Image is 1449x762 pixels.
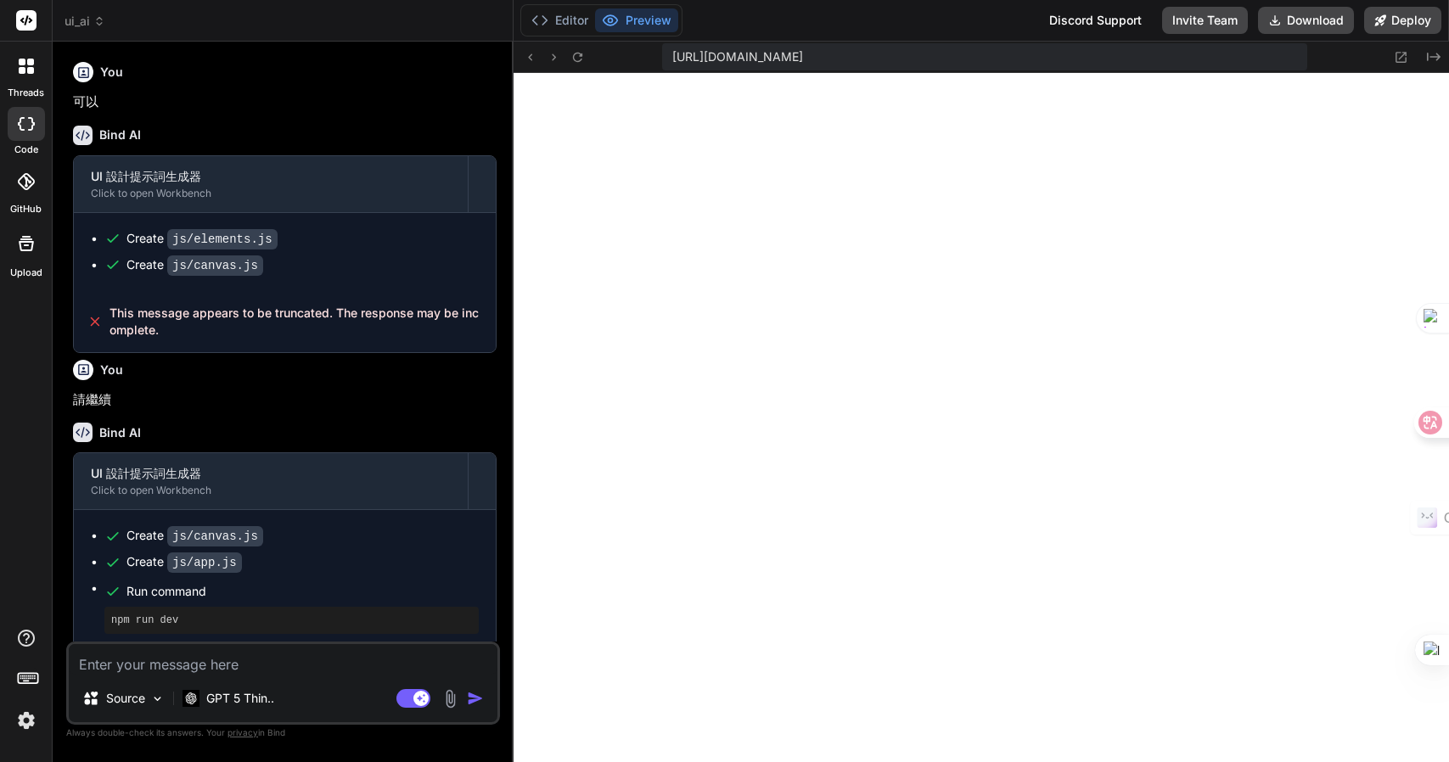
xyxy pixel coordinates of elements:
[167,229,278,249] code: js/elements.js
[514,73,1449,762] iframe: Preview
[467,690,484,707] img: icon
[73,92,497,112] p: 可以
[595,8,678,32] button: Preview
[167,552,242,573] code: js/app.js
[111,614,472,627] pre: npm run dev
[73,390,497,410] p: 請繼續
[10,266,42,280] label: Upload
[65,13,105,30] span: ui_ai
[91,465,451,482] div: UI 設計提示詞生成器
[126,230,278,248] div: Create
[110,305,482,339] span: This message appears to be truncated. The response may be incomplete.
[12,706,41,735] img: settings
[227,727,258,737] span: privacy
[206,690,274,707] p: GPT 5 Thin..
[126,256,263,274] div: Create
[91,168,451,185] div: UI 設計提示詞生成器
[100,64,123,81] h6: You
[10,202,42,216] label: GitHub
[106,690,145,707] p: Source
[672,48,803,65] span: [URL][DOMAIN_NAME]
[74,156,468,212] button: UI 設計提示詞生成器Click to open Workbench
[91,484,451,497] div: Click to open Workbench
[183,690,199,706] img: GPT 5 Thinking High
[150,692,165,706] img: Pick Models
[99,126,141,143] h6: Bind AI
[1162,7,1248,34] button: Invite Team
[167,255,263,276] code: js/canvas.js
[1039,7,1152,34] div: Discord Support
[91,187,451,200] div: Click to open Workbench
[8,86,44,100] label: threads
[167,526,263,546] code: js/canvas.js
[100,361,123,378] h6: You
[14,143,38,157] label: code
[441,689,460,709] img: attachment
[1258,7,1354,34] button: Download
[525,8,595,32] button: Editor
[99,424,141,441] h6: Bind AI
[66,725,500,741] p: Always double-check its answers. Your in Bind
[126,527,263,545] div: Create
[126,583,479,600] span: Run command
[126,553,242,571] div: Create
[1364,7,1441,34] button: Deploy
[74,453,468,509] button: UI 設計提示詞生成器Click to open Workbench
